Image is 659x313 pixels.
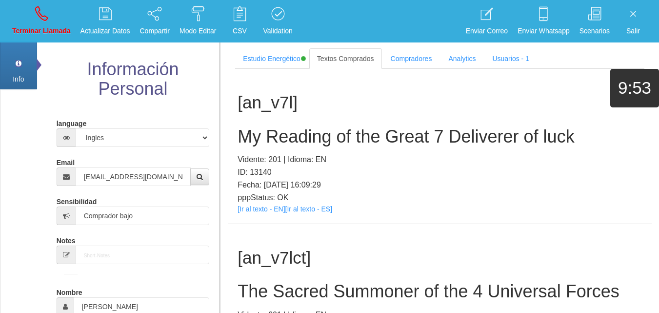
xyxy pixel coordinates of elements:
p: Validation [263,25,292,37]
p: pppStatus: OK [238,191,642,204]
a: [Ir al texto - ES] [285,205,332,213]
label: Sensibilidad [57,193,97,207]
a: Modo Editar [176,3,220,40]
p: Salir [619,25,647,37]
label: Email [57,154,75,167]
a: Enviar Whatsapp [514,3,573,40]
a: Actualizar Datos [77,3,134,40]
input: Correo electrónico [76,167,191,186]
a: [Ir al texto - EN] [238,205,285,213]
p: Actualizar Datos [80,25,130,37]
p: Fecha: [DATE] 16:09:29 [238,179,642,191]
h2: My Reading of the Great 7 Deliverer of luck [238,127,642,146]
p: Enviar Correo [466,25,508,37]
label: Notes [57,232,76,246]
a: Compartir [137,3,173,40]
h1: [an_v7lct] [238,249,642,268]
p: ID: 13140 [238,166,642,179]
p: Enviar Whatsapp [518,25,570,37]
a: Textos Comprados [309,48,382,69]
label: language [57,115,86,128]
label: Nombre [57,284,82,297]
a: Usuarios - 1 [484,48,537,69]
input: Sensibilidad [76,207,210,225]
p: Vidente: 201 | Idioma: EN [238,153,642,166]
a: Estudio Energético [235,48,308,69]
h1: [an_v7l] [238,93,642,112]
h1: 9:53 [610,79,659,98]
a: Analytics [440,48,483,69]
h2: The Sacred Summoner of the 4 Universal Forces [238,282,642,301]
a: Compradores [383,48,440,69]
p: Compartir [140,25,170,37]
p: CSV [226,25,253,37]
h2: Información Personal [54,60,212,98]
a: Salir [616,3,650,40]
a: CSV [222,3,257,40]
p: Terminar Llamada [12,25,71,37]
p: Modo Editar [180,25,216,37]
a: Validation [260,3,296,40]
input: Short-Notes [76,246,210,264]
a: Enviar Correo [462,3,511,40]
a: Terminar Llamada [9,3,74,40]
a: Scenarios [576,3,613,40]
p: Scenarios [579,25,610,37]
